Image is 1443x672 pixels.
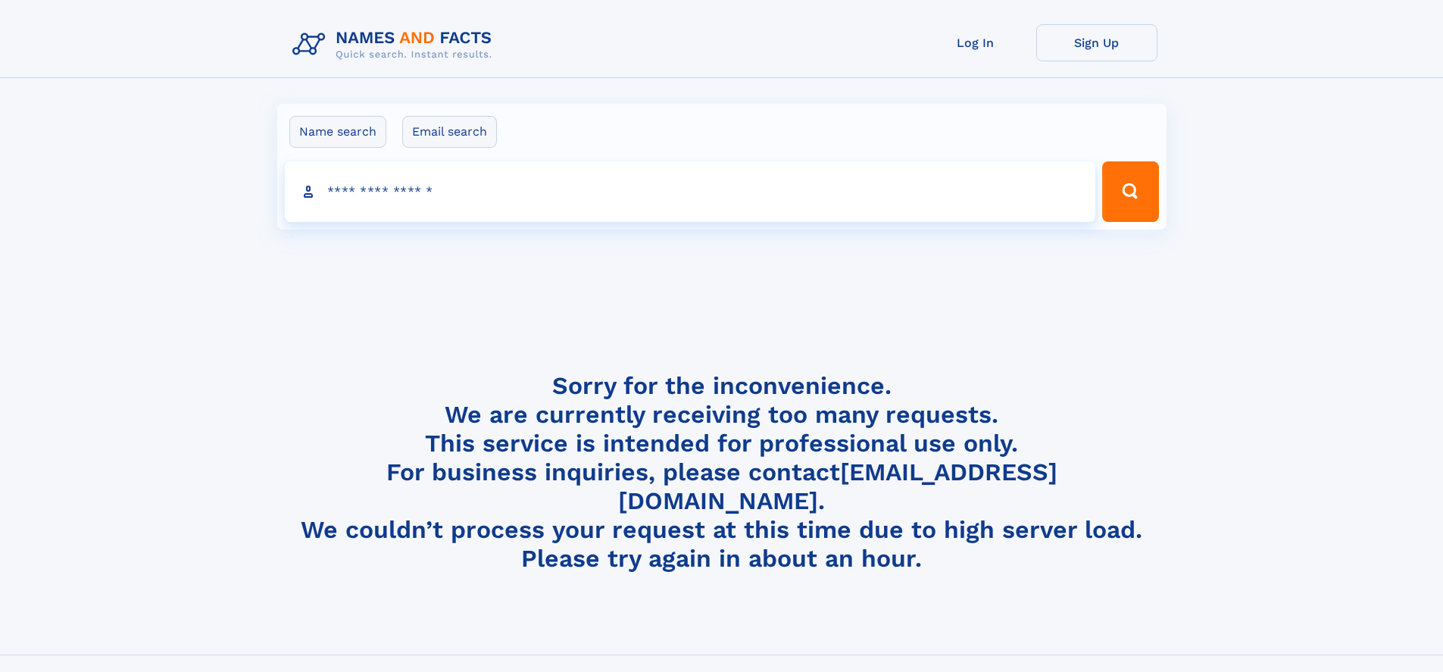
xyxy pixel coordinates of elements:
[618,458,1057,515] a: [EMAIL_ADDRESS][DOMAIN_NAME]
[285,161,1096,222] input: search input
[289,116,386,148] label: Name search
[286,24,504,65] img: Logo Names and Facts
[1102,161,1158,222] button: Search Button
[286,371,1157,574] h4: Sorry for the inconvenience. We are currently receiving too many requests. This service is intend...
[1036,24,1157,61] a: Sign Up
[915,24,1036,61] a: Log In
[402,116,497,148] label: Email search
